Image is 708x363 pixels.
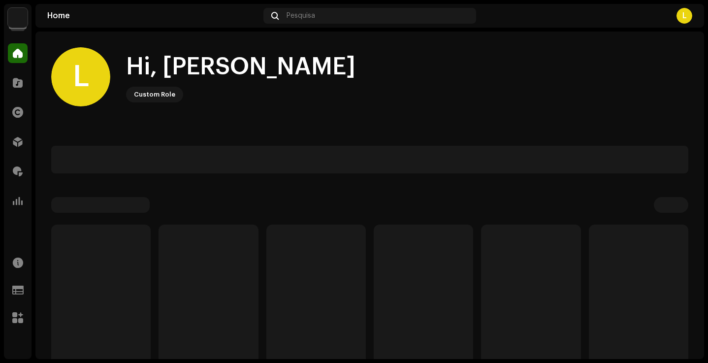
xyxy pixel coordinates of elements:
div: L [676,8,692,24]
div: Home [47,12,259,20]
div: Hi, [PERSON_NAME] [126,51,355,83]
span: Pesquisa [287,12,315,20]
div: L [51,47,110,106]
img: 730b9dfe-18b5-4111-b483-f30b0c182d82 [8,8,28,28]
div: Custom Role [134,89,175,100]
